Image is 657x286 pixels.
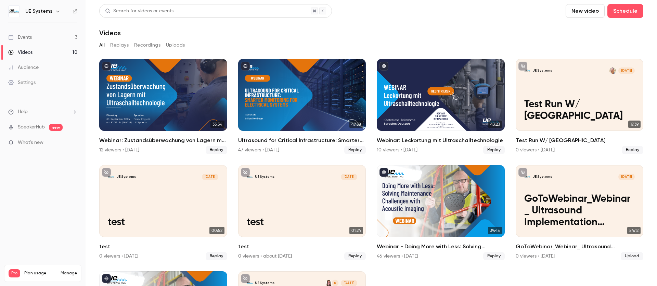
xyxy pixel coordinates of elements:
[241,62,250,71] button: published
[516,59,644,154] li: Test Run W/ Milan
[206,252,227,260] span: Replay
[99,4,643,282] section: Videos
[518,62,527,71] button: unpublished
[166,40,185,51] button: Uploads
[344,252,366,260] span: Replay
[377,243,505,251] h2: Webinar - Doing More with Less: Solving Maintenance Challenges with Acoustic Imaging
[99,243,227,251] h2: test
[344,146,366,154] span: Replay
[25,8,52,15] h6: UE Systems
[379,62,388,71] button: published
[8,108,77,115] li: help-dropdown-opener
[99,253,138,260] div: 0 viewers • [DATE]
[524,99,635,122] p: Test Run W/ [GEOGRAPHIC_DATA]
[621,252,643,260] span: Upload
[532,69,552,73] p: UE Systems
[379,168,388,177] button: published
[377,165,505,260] li: Webinar - Doing More with Less: Solving Maintenance Challenges with Acoustic Imaging
[566,4,605,18] button: New video
[206,146,227,154] span: Replay
[99,165,227,260] a: test UE Systems[DATE]test00:52test0 viewers • [DATE]Replay
[238,243,366,251] h2: test
[349,227,363,234] span: 01:24
[241,168,250,177] button: unpublished
[532,175,552,179] p: UE Systems
[377,147,417,153] div: 10 viewers • [DATE]
[377,59,505,154] a: 43:23Webinar: Leckortung mit Ultraschalltechnologie10 viewers • [DATE]Replay
[238,165,366,260] a: testUE Systems[DATE]test01:24test0 viewers • about [DATE]Replay
[102,62,111,71] button: published
[24,271,56,276] span: Plan usage
[110,40,129,51] button: Replays
[255,281,274,285] p: UE Systems
[622,146,643,154] span: Replay
[516,165,644,260] a: GoToWebinar_Webinar_ Ultrasound Implementation EssentialsUE Systems[DATE]GoToWebinar_Webinar_ Ult...
[241,274,250,283] button: unpublished
[49,124,63,131] span: new
[238,136,366,145] h2: Ultrasound for Critical Infrastructure: Smarter Monitoring for Electrical Systems
[377,136,505,145] h2: Webinar: Leckortung mit Ultraschalltechnologie
[238,147,279,153] div: 47 viewers • [DATE]
[8,64,39,71] div: Audience
[516,136,644,145] h2: Test Run W/ [GEOGRAPHIC_DATA]
[8,49,33,56] div: Videos
[341,174,357,180] span: [DATE]
[102,168,111,177] button: unpublished
[8,34,32,41] div: Events
[116,175,136,179] p: UE Systems
[238,59,366,154] a: 47:38Ultrasound for Critical Infrastructure: Smarter Monitoring for Electrical Systems47 viewers ...
[18,139,43,146] span: What's new
[518,168,527,177] button: unpublished
[627,227,641,234] span: 54:12
[516,253,555,260] div: 0 viewers • [DATE]
[99,59,227,154] li: Webinar: Zustandsüberwachung von Lagern mit Ultraschalltechnologie
[516,165,644,260] li: GoToWebinar_Webinar_ Ultrasound Implementation Essentials
[210,121,224,128] span: 33:54
[238,253,292,260] div: 0 viewers • about [DATE]
[238,165,366,260] li: test
[9,6,20,17] img: UE Systems
[377,253,418,260] div: 46 viewers • [DATE]
[377,165,505,260] a: 39:45Webinar - Doing More with Less: Solving Maintenance Challenges with Acoustic Imaging46 viewe...
[524,174,531,180] img: GoToWebinar_Webinar_ Ultrasound Implementation Essentials
[524,67,531,74] img: Test Run W/ Milan
[108,174,114,180] img: test
[9,269,20,277] span: Pro
[105,8,173,15] div: Search for videos or events
[99,59,227,154] a: 33:54Webinar: Zustandsüberwachung von Lagern mit Ultraschalltechnologie12 viewers • [DATE]Replay
[99,29,121,37] h1: Videos
[609,67,616,74] img: Milan Heninger, MBA, CMRP
[618,174,635,180] span: [DATE]
[99,147,139,153] div: 12 viewers • [DATE]
[18,108,28,115] span: Help
[134,40,160,51] button: Recordings
[255,175,274,179] p: UE Systems
[61,271,77,276] a: Manage
[8,79,36,86] div: Settings
[516,147,555,153] div: 0 viewers • [DATE]
[238,59,366,154] li: Ultrasound for Critical Infrastructure: Smarter Monitoring for Electrical Systems
[607,4,643,18] button: Schedule
[209,227,224,234] span: 00:52
[524,194,635,228] p: GoToWebinar_Webinar_ Ultrasound Implementation Essentials
[18,124,45,131] a: SpeakerHub
[102,274,111,283] button: published
[377,59,505,154] li: Webinar: Leckortung mit Ultraschalltechnologie
[516,59,644,154] a: Test Run W/ Milan UE SystemsMilan Heninger, MBA, CMRP[DATE]Test Run W/ [GEOGRAPHIC_DATA]17:39Test...
[628,121,641,128] span: 17:39
[99,165,227,260] li: test
[483,146,505,154] span: Replay
[202,174,218,180] span: [DATE]
[99,136,227,145] h2: Webinar: Zustandsüberwachung von Lagern mit Ultraschalltechnologie
[488,121,502,128] span: 43:23
[349,121,363,128] span: 47:38
[99,40,105,51] button: All
[483,252,505,260] span: Replay
[247,174,253,180] img: test
[618,67,635,74] span: [DATE]
[108,217,218,228] p: test
[488,227,502,234] span: 39:45
[247,217,357,228] p: test
[69,140,77,146] iframe: Noticeable Trigger
[516,243,644,251] h2: GoToWebinar_Webinar_ Ultrasound Implementation Essentials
